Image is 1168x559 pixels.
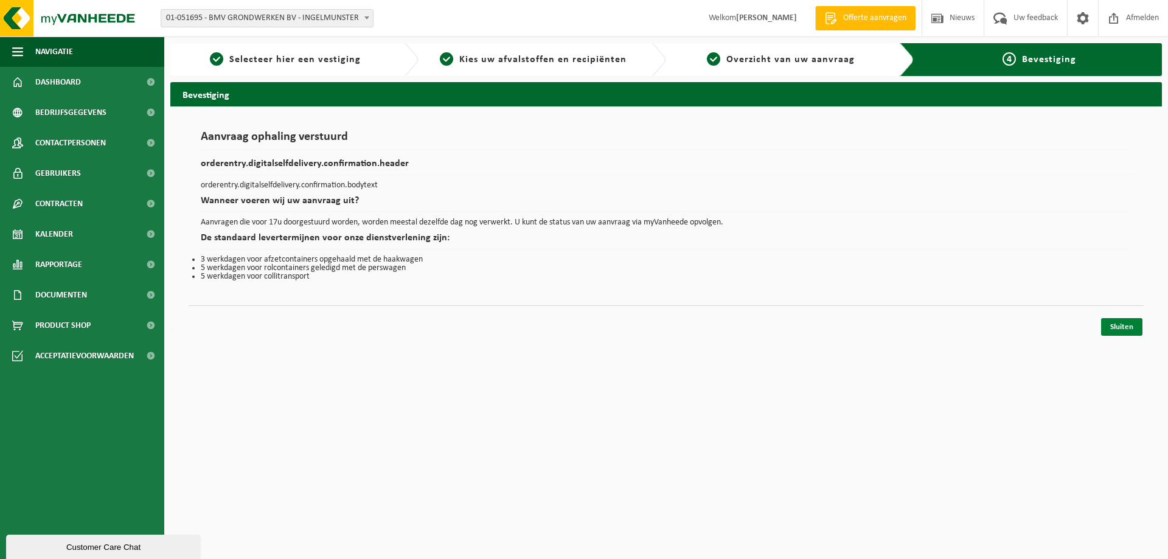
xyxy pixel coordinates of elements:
[201,181,1131,190] p: orderentry.digitalselfdelivery.confirmation.bodytext
[35,280,87,310] span: Documenten
[35,341,134,371] span: Acceptatievoorwaarden
[425,52,642,67] a: 2Kies uw afvalstoffen en recipiënten
[707,52,720,66] span: 3
[176,52,394,67] a: 1Selecteer hier een vestiging
[815,6,916,30] a: Offerte aanvragen
[440,52,453,66] span: 2
[35,67,81,97] span: Dashboard
[35,219,73,249] span: Kalender
[201,131,1131,150] h1: Aanvraag ophaling verstuurd
[35,310,91,341] span: Product Shop
[170,82,1162,106] h2: Bevestiging
[35,36,73,67] span: Navigatie
[229,55,361,64] span: Selecteer hier een vestiging
[1003,52,1016,66] span: 4
[201,196,1131,212] h2: Wanneer voeren wij uw aanvraag uit?
[6,532,203,559] iframe: chat widget
[201,273,1131,281] li: 5 werkdagen voor collitransport
[736,13,797,23] strong: [PERSON_NAME]
[672,52,890,67] a: 3Overzicht van uw aanvraag
[201,159,1131,175] h2: orderentry.digitalselfdelivery.confirmation.header
[35,97,106,128] span: Bedrijfsgegevens
[161,9,374,27] span: 01-051695 - BMV GRONDWERKEN BV - INGELMUNSTER
[35,158,81,189] span: Gebruikers
[840,12,909,24] span: Offerte aanvragen
[1101,318,1142,336] a: Sluiten
[201,255,1131,264] li: 3 werkdagen voor afzetcontainers opgehaald met de haakwagen
[35,249,82,280] span: Rapportage
[1022,55,1076,64] span: Bevestiging
[201,264,1131,273] li: 5 werkdagen voor rolcontainers geledigd met de perswagen
[201,218,1131,227] p: Aanvragen die voor 17u doorgestuurd worden, worden meestal dezelfde dag nog verwerkt. U kunt de s...
[161,10,373,27] span: 01-051695 - BMV GRONDWERKEN BV - INGELMUNSTER
[726,55,855,64] span: Overzicht van uw aanvraag
[201,233,1131,249] h2: De standaard levertermijnen voor onze dienstverlening zijn:
[459,55,627,64] span: Kies uw afvalstoffen en recipiënten
[35,189,83,219] span: Contracten
[210,52,223,66] span: 1
[35,128,106,158] span: Contactpersonen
